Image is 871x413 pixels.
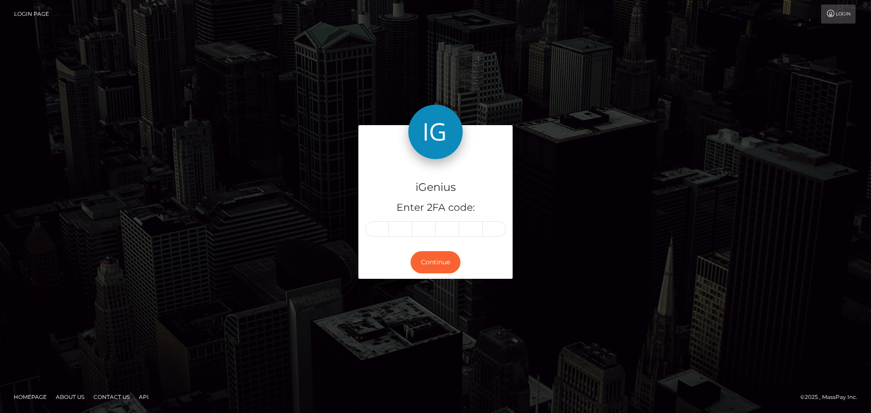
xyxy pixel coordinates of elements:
[800,392,864,402] div: © 2025 , MassPay Inc.
[14,5,49,24] a: Login Page
[365,180,506,195] h4: iGenius
[408,105,463,159] img: iGenius
[411,251,460,273] button: Continue
[135,390,152,404] a: API
[10,390,50,404] a: Homepage
[365,201,506,215] h5: Enter 2FA code:
[821,5,856,24] a: Login
[52,390,88,404] a: About Us
[90,390,133,404] a: Contact Us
